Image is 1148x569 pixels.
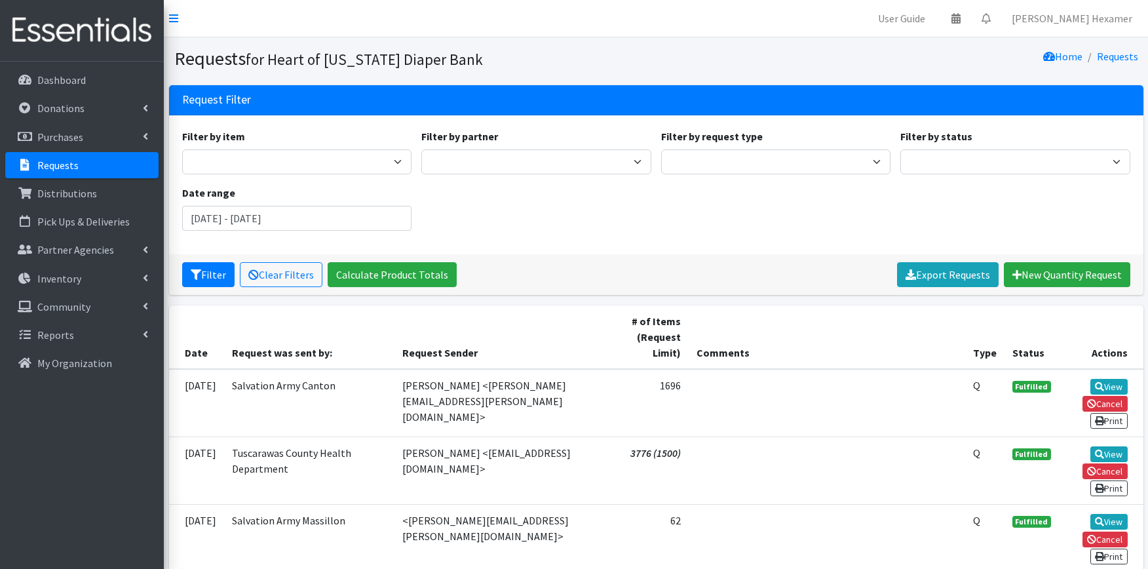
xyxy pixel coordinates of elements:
[5,208,159,235] a: Pick Ups & Deliveries
[224,305,395,369] th: Request was sent by:
[606,369,689,437] td: 1696
[182,206,412,231] input: January 1, 2011 - December 31, 2011
[1090,549,1128,564] a: Print
[897,262,999,287] a: Export Requests
[1004,262,1130,287] a: New Quantity Request
[5,180,159,206] a: Distributions
[1090,446,1128,462] a: View
[169,437,224,504] td: [DATE]
[1097,50,1138,63] a: Requests
[394,305,606,369] th: Request Sender
[37,130,83,144] p: Purchases
[37,159,79,172] p: Requests
[689,305,965,369] th: Comments
[5,124,159,150] a: Purchases
[5,67,159,93] a: Dashboard
[1012,448,1052,460] span: Fulfilled
[1082,463,1128,479] a: Cancel
[606,437,689,504] td: 3776 (1500)
[37,357,112,370] p: My Organization
[224,369,395,437] td: Salvation Army Canton
[246,50,483,69] small: for Heart of [US_STATE] Diaper Bank
[169,305,224,369] th: Date
[5,350,159,376] a: My Organization
[37,215,130,228] p: Pick Ups & Deliveries
[5,237,159,263] a: Partner Agencies
[37,272,81,285] p: Inventory
[240,262,322,287] a: Clear Filters
[1059,305,1143,369] th: Actions
[5,265,159,292] a: Inventory
[37,243,114,256] p: Partner Agencies
[421,128,498,144] label: Filter by partner
[900,128,972,144] label: Filter by status
[1082,396,1128,412] a: Cancel
[394,437,606,504] td: [PERSON_NAME] <[EMAIL_ADDRESS][DOMAIN_NAME]>
[37,102,85,115] p: Donations
[661,128,763,144] label: Filter by request type
[1090,514,1128,530] a: View
[1090,481,1128,496] a: Print
[182,128,245,144] label: Filter by item
[973,514,980,527] abbr: Quantity
[5,322,159,348] a: Reports
[182,262,235,287] button: Filter
[224,437,395,504] td: Tuscarawas County Health Department
[965,305,1004,369] th: Type
[37,187,97,200] p: Distributions
[868,5,936,31] a: User Guide
[1090,413,1128,429] a: Print
[37,300,90,313] p: Community
[37,328,74,342] p: Reports
[1001,5,1143,31] a: [PERSON_NAME] Hexamer
[182,93,251,107] h3: Request Filter
[1090,379,1128,395] a: View
[394,369,606,437] td: [PERSON_NAME] <[PERSON_NAME][EMAIL_ADDRESS][PERSON_NAME][DOMAIN_NAME]>
[973,379,980,392] abbr: Quantity
[1012,381,1052,393] span: Fulfilled
[182,185,235,201] label: Date range
[328,262,457,287] a: Calculate Product Totals
[169,369,224,437] td: [DATE]
[5,294,159,320] a: Community
[1043,50,1082,63] a: Home
[1004,305,1060,369] th: Status
[37,73,86,87] p: Dashboard
[973,446,980,460] abbr: Quantity
[5,152,159,178] a: Requests
[5,9,159,52] img: HumanEssentials
[174,47,651,70] h1: Requests
[606,305,689,369] th: # of Items (Request Limit)
[5,95,159,121] a: Donations
[1082,532,1128,547] a: Cancel
[1012,516,1052,528] span: Fulfilled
